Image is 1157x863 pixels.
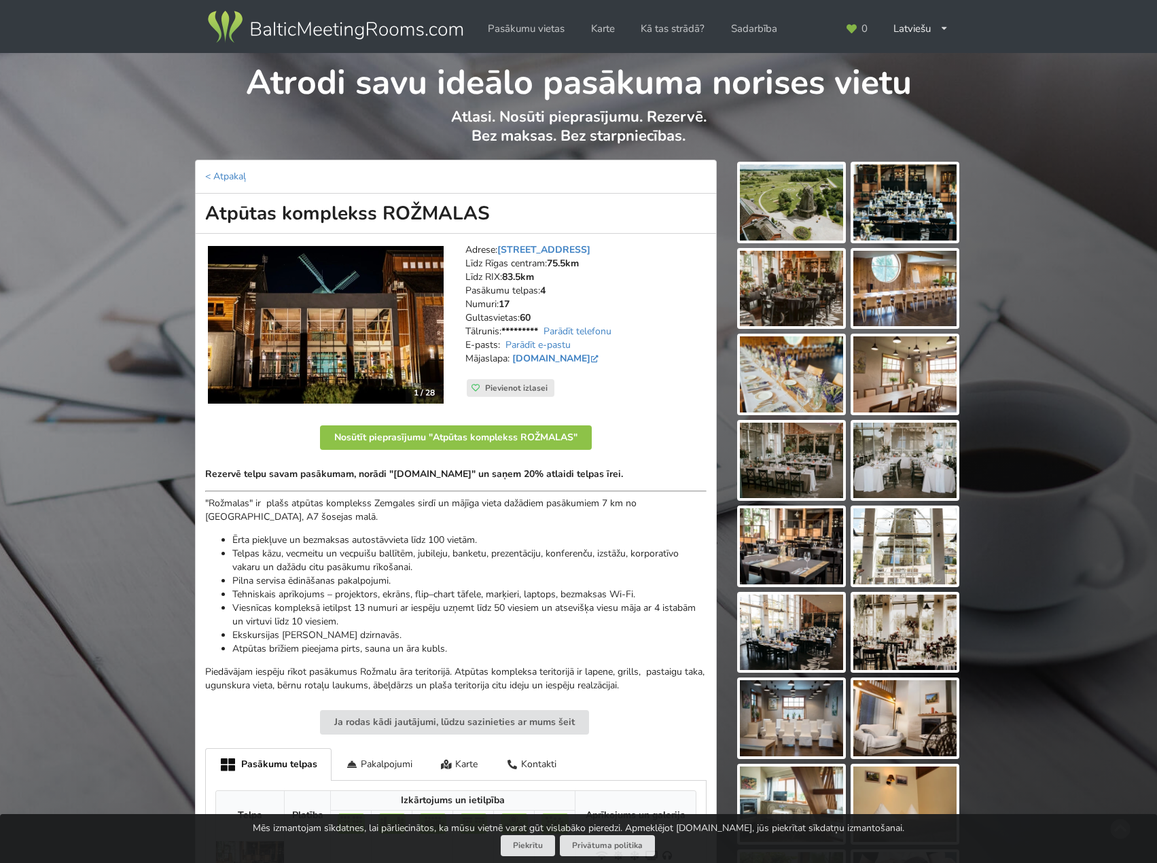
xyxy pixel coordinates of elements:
[575,791,696,841] th: Aprīkojums un galerija
[512,352,601,365] a: [DOMAIN_NAME]
[332,748,427,780] div: Pakalpojumi
[631,16,714,42] a: Kā tas strādā?
[492,748,571,780] div: Kontakti
[205,497,707,524] p: "Rožmalas" ir plašs atpūtas komplekss Zemgales sirdī un mājīga vieta dažādiem pasākumiem 7 km no ...
[208,246,444,404] a: Neierastas vietas | Ceraukste | Atpūtas komplekss ROŽMALAS 1 / 28
[505,338,571,351] a: Parādīt e-pastu
[232,601,707,629] li: Viesnīcas kompleksā ietilpst 13 numuri ar iespēju uzņemt līdz 50 viesiem un atsevišķa viesu māja ...
[320,710,589,735] button: Ja rodas kādi jautājumi, lūdzu sazinieties ar mums šeit
[205,8,465,46] img: Baltic Meeting Rooms
[740,423,843,499] img: Atpūtas komplekss ROŽMALAS | Ceraukste | Pasākumu vieta - galerijas bilde
[853,164,957,241] img: Atpūtas komplekss ROŽMALAS | Ceraukste | Pasākumu vieta - galerijas bilde
[740,508,843,584] img: Atpūtas komplekss ROŽMALAS | Ceraukste | Pasākumu vieta - galerijas bilde
[520,311,531,324] strong: 60
[320,425,592,450] button: Nosūtīt pieprasījumu "Atpūtas komplekss ROŽMALAS"
[232,574,707,588] li: Pilna servisa ēdināšanas pakalpojumi.
[853,767,957,843] img: Atpūtas komplekss ROŽMALAS | Ceraukste | Pasākumu vieta - galerijas bilde
[740,595,843,671] img: Atpūtas komplekss ROŽMALAS | Ceraukste | Pasākumu vieta - galerijas bilde
[740,251,843,327] img: Atpūtas komplekss ROŽMALAS | Ceraukste | Pasākumu vieta - galerijas bilde
[208,246,444,404] img: Neierastas vietas | Ceraukste | Atpūtas komplekss ROŽMALAS
[861,24,868,34] span: 0
[232,533,707,547] li: Ērta piekļuve un bezmaksas autostāvvieta līdz 100 vietām.
[740,680,843,756] img: Atpūtas komplekss ROŽMALAS | Ceraukste | Pasākumu vieta - galerijas bilde
[853,508,957,584] img: Atpūtas komplekss ROŽMALAS | Ceraukste | Pasākumu vieta - galerijas bilde
[740,164,843,241] img: Atpūtas komplekss ROŽMALAS | Ceraukste | Pasākumu vieta - galerijas bilde
[853,423,957,499] img: Atpūtas komplekss ROŽMALAS | Ceraukste | Pasākumu vieta - galerijas bilde
[216,791,284,841] th: Telpa
[205,468,623,480] strong: Rezervē telpu savam pasākumam, norādi "[DOMAIN_NAME]" un saņem 20% atlaidi telpas īrei.
[740,767,843,843] img: Atpūtas komplekss ROŽMALAS | Ceraukste | Pasākumu vieta - galerijas bilde
[232,629,707,642] li: Ekskursijas [PERSON_NAME] dzirnavās.
[884,16,958,42] div: Latviešu
[853,251,957,327] img: Atpūtas komplekss ROŽMALAS | Ceraukste | Pasākumu vieta - galerijas bilde
[502,270,534,283] strong: 83.5km
[284,791,330,841] th: Platība
[582,16,624,42] a: Karte
[378,813,406,834] img: U-Veids
[232,588,707,601] li: Tehniskais aprīkojums – projektors, ekrāns, flip–chart tāfele, marķieri, laptops, bezmaksas Wi-Fi.
[497,243,590,256] a: [STREET_ADDRESS]
[196,107,961,160] p: Atlasi. Nosūti pieprasījumu. Rezervē. Bez maksas. Bez starpniecības.
[338,813,365,834] img: Teātris
[195,194,717,234] h1: Atpūtas komplekss ROŽMALAS
[541,813,569,834] img: Pieņemšana
[427,748,493,780] div: Karte
[853,336,957,412] img: Atpūtas komplekss ROŽMALAS | Ceraukste | Pasākumu vieta - galerijas bilde
[560,835,655,856] a: Privātuma politika
[478,16,574,42] a: Pasākumu vietas
[460,813,487,834] img: Klase
[722,16,787,42] a: Sadarbība
[501,813,528,834] img: Bankets
[853,680,957,756] img: Atpūtas komplekss ROŽMALAS | Ceraukste | Pasākumu vieta - galerijas bilde
[330,791,575,811] th: Izkārtojums un ietilpība
[547,257,579,270] strong: 75.5km
[406,383,443,403] div: 1 / 28
[485,383,548,393] span: Pievienot izlasei
[205,170,246,183] a: < Atpakaļ
[205,665,707,692] p: Piedāvājam iespēju rīkot pasākumus Rožmalu āra teritorijā. Atpūtas kompleksa teritorijā ir lapene...
[740,336,843,412] img: Atpūtas komplekss ROŽMALAS | Ceraukste | Pasākumu vieta - galerijas bilde
[499,298,510,311] strong: 17
[540,284,546,297] strong: 4
[205,748,332,781] div: Pasākumu telpas
[232,547,707,574] li: Telpas kāzu, vecmeitu un vecpuišu ballītēm, jubileju, banketu, prezentāciju, konferenču, izstāžu,...
[465,243,707,379] address: Adrese: Līdz Rīgas centram: Līdz RIX: Pasākumu telpas: Numuri: Gultasvietas: Tālrunis: E-pasts: M...
[544,325,611,338] a: Parādīt telefonu
[232,642,707,656] li: Atpūtas brīžiem pieejama pirts, sauna un āra kubls.
[853,595,957,671] img: Atpūtas komplekss ROŽMALAS | Ceraukste | Pasākumu vieta - galerijas bilde
[501,835,555,856] button: Piekrītu
[419,813,446,834] img: Sapulce
[196,53,961,105] h1: Atrodi savu ideālo pasākuma norises vietu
